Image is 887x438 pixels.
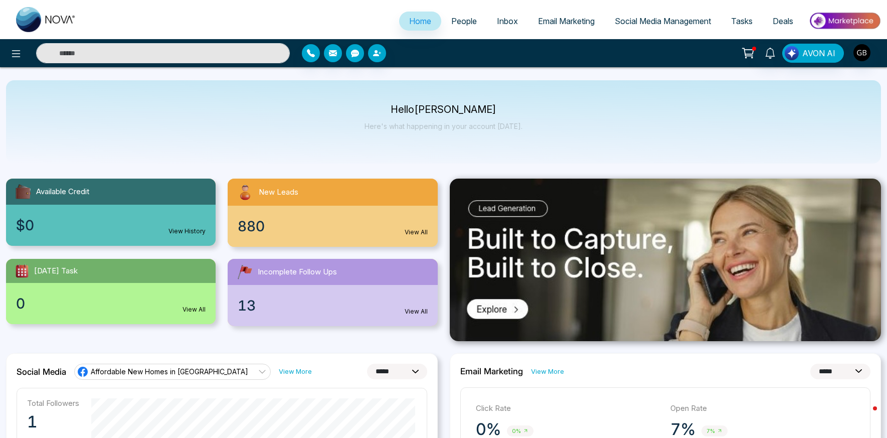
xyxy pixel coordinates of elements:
img: Lead Flow [785,46,799,60]
span: Inbox [497,16,518,26]
a: Social Media Management [605,12,721,31]
h2: Social Media [17,367,66,377]
a: Email Marketing [528,12,605,31]
img: . [450,179,881,341]
a: View All [183,305,206,314]
a: View History [168,227,206,236]
span: Email Marketing [538,16,595,26]
iframe: Intercom live chat [853,404,877,428]
a: Tasks [721,12,763,31]
a: View More [531,367,564,376]
a: Home [399,12,441,31]
a: Incomplete Follow Ups13View All [222,259,443,326]
p: Open Rate [670,403,855,414]
a: Deals [763,12,803,31]
img: User Avatar [853,44,870,61]
img: followUps.svg [236,263,254,281]
img: availableCredit.svg [14,183,32,201]
span: $0 [16,215,34,236]
img: Nova CRM Logo [16,7,76,32]
span: Affordable New Homes in [GEOGRAPHIC_DATA] [91,367,248,376]
p: 1 [27,412,79,432]
span: Tasks [731,16,753,26]
span: 880 [238,216,265,237]
span: Social Media Management [615,16,711,26]
span: Available Credit [36,186,89,198]
span: New Leads [259,187,298,198]
p: Click Rate [476,403,660,414]
img: newLeads.svg [236,183,255,202]
span: 13 [238,295,256,316]
h2: Email Marketing [460,366,523,376]
span: People [451,16,477,26]
a: Inbox [487,12,528,31]
span: 7% [701,425,728,437]
span: [DATE] Task [34,265,78,277]
a: New Leads880View All [222,179,443,247]
img: todayTask.svg [14,263,30,279]
span: AVON AI [802,47,835,59]
button: AVON AI [782,44,844,63]
a: People [441,12,487,31]
span: Incomplete Follow Ups [258,266,337,278]
p: Total Followers [27,398,79,408]
span: 0% [507,425,534,437]
a: View More [279,367,312,376]
span: Deals [773,16,793,26]
p: Hello [PERSON_NAME] [365,105,522,114]
a: View All [405,307,428,316]
span: Home [409,16,431,26]
a: View All [405,228,428,237]
span: 0 [16,293,25,314]
img: Market-place.gif [808,10,881,32]
p: Here's what happening in your account [DATE]. [365,122,522,130]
